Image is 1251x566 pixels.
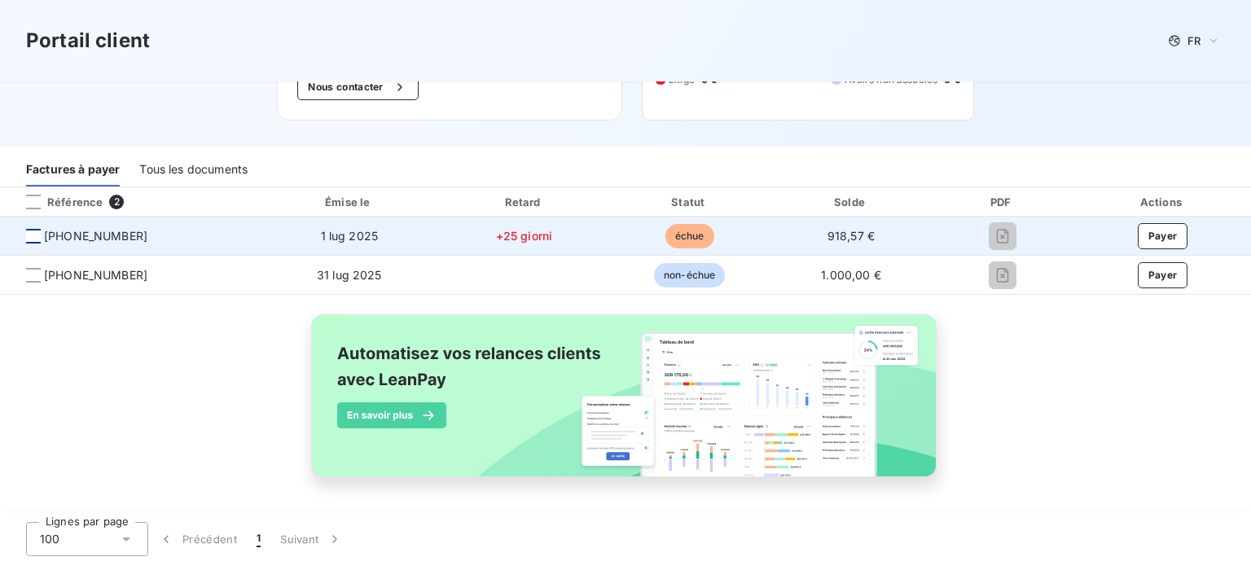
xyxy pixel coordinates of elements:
span: 918,57 € [827,229,875,243]
span: 1.000,00 € [821,268,881,282]
button: Payer [1138,223,1188,249]
div: Tous les documents [139,152,248,186]
img: banner [296,305,955,505]
div: Référence [13,195,103,209]
span: [PHONE_NUMBER] [44,267,147,283]
div: Statut [611,194,768,210]
span: FR [1187,34,1201,47]
h3: Portail client [26,26,150,55]
div: Retard [444,194,605,210]
span: 31 lug 2025 [317,268,382,282]
button: Payer [1138,262,1188,288]
button: Précédent [148,522,247,556]
span: +25 giorni [496,229,553,243]
span: 1 [257,531,261,547]
div: PDF [934,194,1071,210]
span: 1 lug 2025 [321,229,379,243]
span: échue [665,224,714,248]
div: Factures à payer [26,152,120,186]
button: Nous contacter [297,74,418,100]
span: [PHONE_NUMBER] [44,228,147,244]
span: 2 [109,195,124,209]
div: Actions [1078,194,1248,210]
button: Suivant [270,522,353,556]
button: 1 [247,522,270,556]
div: Solde [775,194,928,210]
span: 100 [40,531,59,547]
span: non-échue [654,263,725,287]
div: Émise le [261,194,437,210]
